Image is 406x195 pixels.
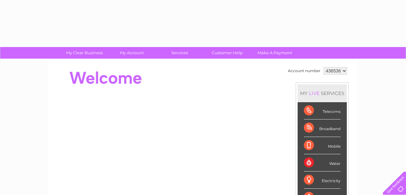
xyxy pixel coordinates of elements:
[106,47,158,59] a: My Account
[304,154,341,171] div: Water
[304,102,341,119] div: Telecoms
[286,66,322,76] td: Account number
[304,171,341,189] div: Electricity
[249,47,301,59] a: Make A Payment
[201,47,253,59] a: Customer Help
[59,47,110,59] a: My Clear Business
[298,84,347,102] div: MY SERVICES
[308,90,321,96] div: LIVE
[304,137,341,154] div: Mobile
[304,119,341,137] div: Broadband
[154,47,206,59] a: Services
